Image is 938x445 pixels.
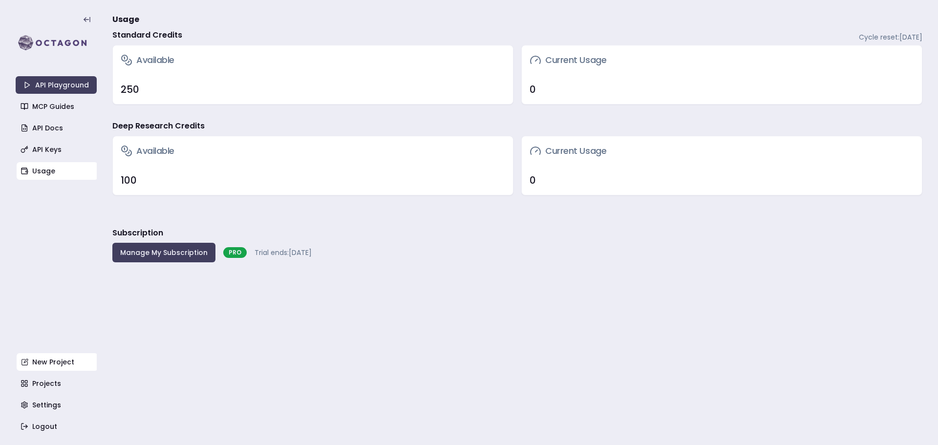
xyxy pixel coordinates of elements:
h3: Available [121,144,174,158]
a: Settings [17,396,98,414]
h3: Current Usage [530,144,606,158]
span: Cycle reset: [DATE] [859,32,922,42]
a: Logout [17,418,98,435]
a: API Docs [17,119,98,137]
h3: Available [121,53,174,67]
a: Usage [17,162,98,180]
h3: Current Usage [530,53,606,67]
div: PRO [223,247,247,258]
div: 100 [121,173,505,187]
a: MCP Guides [17,98,98,115]
button: Manage My Subscription [112,243,215,262]
h4: Deep Research Credits [112,120,205,132]
div: 0 [530,83,914,96]
h4: Standard Credits [112,29,182,41]
a: API Playground [16,76,97,94]
div: 250 [121,83,505,96]
a: Projects [17,375,98,392]
a: API Keys [17,141,98,158]
img: logo-rect-yK7x_WSZ.svg [16,33,97,53]
span: Usage [112,14,139,25]
a: New Project [17,353,98,371]
span: Trial ends: [DATE] [255,248,312,257]
div: 0 [530,173,914,187]
h3: Subscription [112,227,163,239]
